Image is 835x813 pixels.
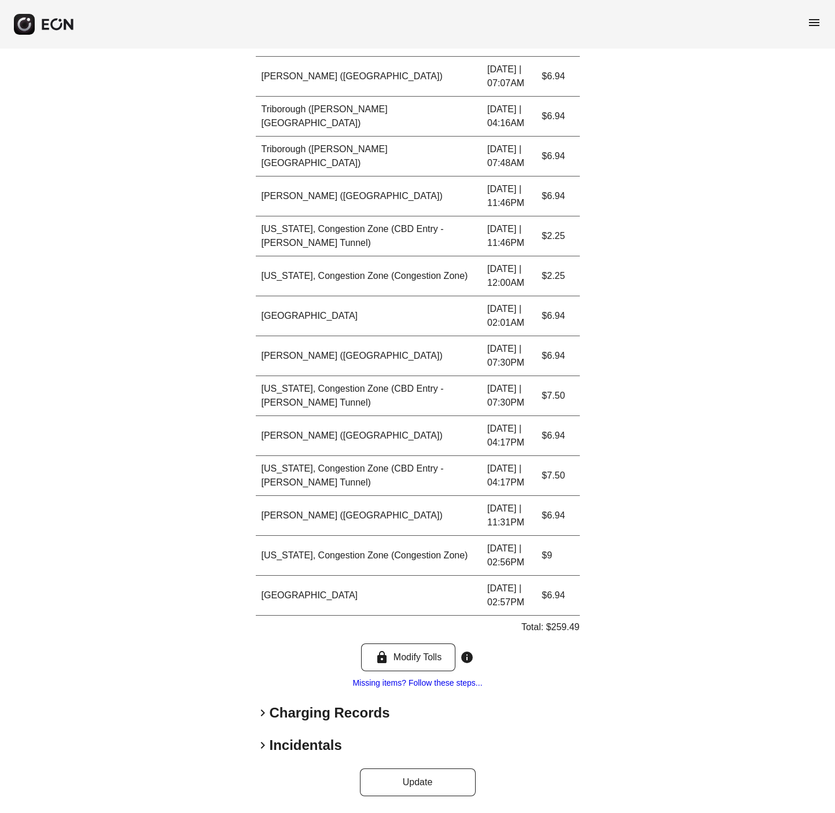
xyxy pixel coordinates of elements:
[481,57,536,97] td: [DATE] | 07:07AM
[536,576,579,616] td: $6.94
[256,97,482,137] td: Triborough ([PERSON_NAME][GEOGRAPHIC_DATA])
[256,416,482,456] td: [PERSON_NAME] ([GEOGRAPHIC_DATA])
[481,296,536,336] td: [DATE] | 02:01AM
[481,97,536,137] td: [DATE] | 04:16AM
[536,137,579,176] td: $6.94
[536,176,579,216] td: $6.94
[536,336,579,376] td: $6.94
[256,456,482,496] td: [US_STATE], Congestion Zone (CBD Entry - [PERSON_NAME] Tunnel)
[256,216,482,256] td: [US_STATE], Congestion Zone (CBD Entry - [PERSON_NAME] Tunnel)
[256,496,482,536] td: [PERSON_NAME] ([GEOGRAPHIC_DATA])
[807,16,821,30] span: menu
[256,536,482,576] td: [US_STATE], Congestion Zone (Congestion Zone)
[460,650,474,664] span: info
[256,57,482,97] td: [PERSON_NAME] ([GEOGRAPHIC_DATA])
[536,216,579,256] td: $2.25
[481,216,536,256] td: [DATE] | 11:46PM
[361,643,455,671] button: Modify Tolls
[481,256,536,296] td: [DATE] | 12:00AM
[360,768,476,796] button: Update
[256,706,270,720] span: keyboard_arrow_right
[256,738,270,752] span: keyboard_arrow_right
[521,620,580,634] p: Total: $259.49
[256,576,482,616] td: [GEOGRAPHIC_DATA]
[256,256,482,296] td: [US_STATE], Congestion Zone (Congestion Zone)
[481,496,536,536] td: [DATE] | 11:31PM
[481,456,536,496] td: [DATE] | 04:17PM
[256,137,482,176] td: Triborough ([PERSON_NAME][GEOGRAPHIC_DATA])
[256,336,482,376] td: [PERSON_NAME] ([GEOGRAPHIC_DATA])
[536,376,579,416] td: $7.50
[270,704,390,722] h2: Charging Records
[375,650,389,664] span: lock
[536,496,579,536] td: $6.94
[536,256,579,296] td: $2.25
[481,416,536,456] td: [DATE] | 04:17PM
[481,336,536,376] td: [DATE] | 07:30PM
[536,536,579,576] td: $9
[536,57,579,97] td: $6.94
[256,296,482,336] td: [GEOGRAPHIC_DATA]
[256,376,482,416] td: [US_STATE], Congestion Zone (CBD Entry - [PERSON_NAME] Tunnel)
[536,456,579,496] td: $7.50
[481,576,536,616] td: [DATE] | 02:57PM
[481,536,536,576] td: [DATE] | 02:56PM
[536,97,579,137] td: $6.94
[352,678,482,687] a: Missing items? Follow these steps...
[536,416,579,456] td: $6.94
[536,296,579,336] td: $6.94
[481,376,536,416] td: [DATE] | 07:30PM
[481,176,536,216] td: [DATE] | 11:46PM
[481,137,536,176] td: [DATE] | 07:48AM
[256,176,482,216] td: [PERSON_NAME] ([GEOGRAPHIC_DATA])
[270,736,342,755] h2: Incidentals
